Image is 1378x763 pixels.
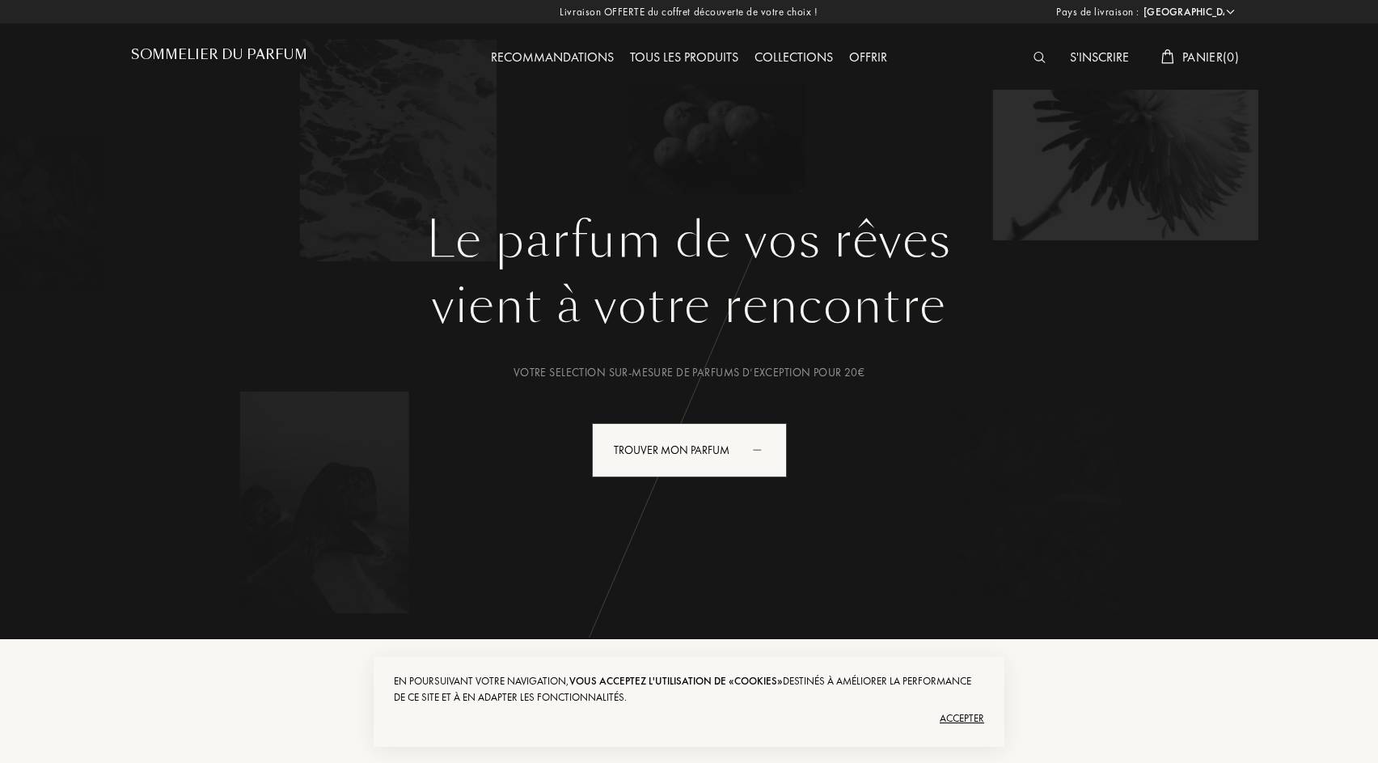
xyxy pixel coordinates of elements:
div: S'inscrire [1062,48,1137,69]
div: Accepter [394,706,984,731]
div: Offrir [841,48,895,69]
div: Collections [746,48,841,69]
a: Trouver mon parfumanimation [580,423,799,477]
a: Sommelier du Parfum [131,47,307,69]
span: vous acceptez l'utilisation de «cookies» [569,674,783,688]
img: search_icn_white.svg [1033,52,1046,63]
div: Tous les produits [622,48,746,69]
a: Recommandations [483,49,622,66]
img: cart_white.svg [1161,49,1174,64]
div: En poursuivant votre navigation, destinés à améliorer la performance de ce site et à en adapter l... [394,673,984,706]
a: Offrir [841,49,895,66]
div: Recommandations [483,48,622,69]
div: vient à votre rencontre [143,269,1235,342]
div: animation [747,433,780,465]
h1: Sommelier du Parfum [131,47,307,62]
div: Trouver mon parfum [592,423,787,477]
a: Collections [746,49,841,66]
a: S'inscrire [1062,49,1137,66]
span: Pays de livraison : [1056,4,1139,20]
a: Tous les produits [622,49,746,66]
span: Panier ( 0 ) [1182,49,1239,66]
div: Votre selection sur-mesure de parfums d’exception pour 20€ [143,364,1235,381]
h1: Le parfum de vos rêves [143,211,1235,269]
